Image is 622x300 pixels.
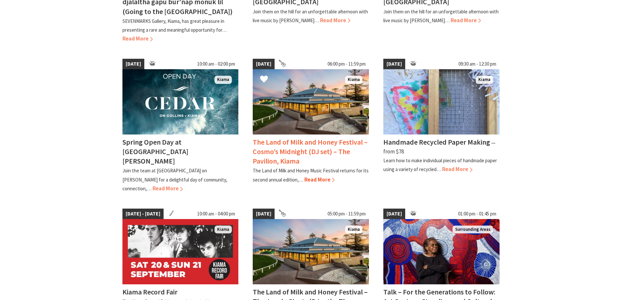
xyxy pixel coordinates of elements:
h4: Handmade Recycled Paper Making [383,137,490,147]
p: Join them on the hill for an unforgettable afternoon with live music by [PERSON_NAME]… [383,8,499,24]
span: 01:00 pm - 01:45 pm [455,209,500,219]
span: [DATE] - [DATE] [122,209,164,219]
span: [DATE] [383,59,405,69]
a: [DATE] 06:00 pm - 11:59 pm Land of Milk an Honey Festival Kiama The Land of Milk and Honey Festiv... [253,59,369,193]
h4: Spring Open Day at [GEOGRAPHIC_DATA][PERSON_NAME] [122,137,188,166]
span: 10:00 am - 04:00 pm [194,209,238,219]
span: [DATE] [383,209,405,219]
h4: Kiama Record Fair [122,287,178,296]
img: Land of Milk an Honey Festival [253,219,369,284]
h4: The Land of Milk and Honey Festival – Cosmo’s Midnight (DJ set) – The Pavilion, Kiama [253,137,368,166]
span: Read More [451,17,481,24]
p: Join them on the hill for an unforgettable afternoon with live music by [PERSON_NAME]… [253,8,368,24]
button: Click to Favourite The Land of Milk and Honey Festival – Cosmo’s Midnight (DJ set) – The Pavilion... [253,69,275,91]
span: Kiama [215,226,232,234]
span: 06:00 pm - 11:59 pm [324,59,369,69]
p: Join the team at [GEOGRAPHIC_DATA] on [PERSON_NAME] for a delightful day of community, connection,… [122,167,227,191]
span: Kiama [215,76,232,84]
span: [DATE] [122,59,144,69]
span: Surrounding Areas [453,226,493,234]
span: [DATE] [253,59,275,69]
a: [DATE] 10:00 am - 02:00 pm Kiama Spring Open Day at [GEOGRAPHIC_DATA][PERSON_NAME] Join the team ... [122,59,239,193]
p: SEVENMARKS Gallery, Kiama, has great pleasure in presenting a rare and meaningful opportunity for… [122,18,227,33]
span: 05:00 pm - 11:59 pm [324,209,369,219]
span: Read More [122,35,153,42]
span: Read More [152,185,183,192]
span: [DATE] [253,209,275,219]
span: Kiama [345,226,362,234]
span: Kiama [345,76,362,84]
span: Read More [304,176,335,183]
img: Handmade Paper [383,69,500,134]
span: 10:00 am - 02:00 pm [194,59,238,69]
img: Land of Milk an Honey Festival [253,69,369,134]
a: [DATE] 09:30 am - 12:30 pm Handmade Paper Kiama Handmade Recycled Paper Making ⁠— from $78 Learn ... [383,59,500,193]
img: Betty Pumani Kuntiwa stands in front of her large scale painting [383,219,500,284]
span: Kiama [476,76,493,84]
p: The Land of Milk and Honey Music Festival returns for its second annual edition,… [253,167,369,182]
span: Read More [442,166,472,173]
p: Learn how to make individual pieces of handmade paper using a variety of recycled… [383,157,497,172]
span: 09:30 am - 12:30 pm [455,59,500,69]
span: Read More [320,17,350,24]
